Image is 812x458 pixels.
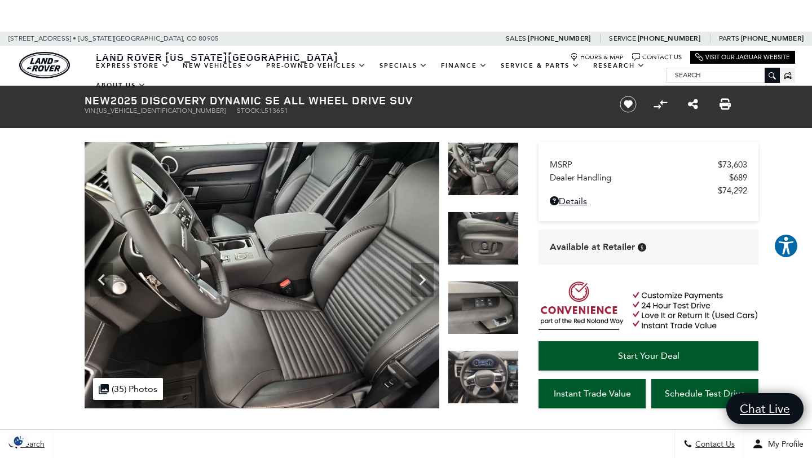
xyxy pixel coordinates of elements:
[695,53,790,61] a: Visit Our Jaguar Website
[652,96,669,113] button: Compare Vehicle
[8,34,219,42] a: [STREET_ADDRESS] • [US_STATE][GEOGRAPHIC_DATA], CO 80905
[434,56,494,76] a: Finance
[237,107,261,114] span: Stock:
[720,98,731,111] a: Print this New 2025 Discovery Dynamic SE All Wheel Drive SUV
[176,56,259,76] a: New Vehicles
[726,393,804,424] a: Chat Live
[19,52,70,78] a: land-rover
[729,173,747,183] span: $689
[550,196,747,206] a: Details
[554,388,631,399] span: Instant Trade Value
[187,32,197,46] span: CO
[616,95,641,113] button: Save vehicle
[539,341,758,371] a: Start Your Deal
[774,234,798,258] button: Explore your accessibility options
[85,93,111,108] strong: New
[85,94,601,107] h1: 2025 Discovery Dynamic SE All Wheel Drive SUV
[570,53,624,61] a: Hours & Map
[632,53,682,61] a: Contact Us
[539,379,646,408] a: Instant Trade Value
[550,241,635,253] span: Available at Retailer
[741,34,804,43] a: [PHONE_NUMBER]
[718,160,747,170] span: $73,603
[618,350,679,361] span: Start Your Deal
[89,56,666,95] nav: Main Navigation
[638,34,700,43] a: [PHONE_NUMBER]
[85,107,97,114] span: VIN:
[586,56,652,76] a: Research
[6,435,32,447] section: Click to Open Cookie Consent Modal
[448,350,519,404] img: New 2025 Eiger Grey LAND ROVER Dynamic SE image 19
[97,107,226,114] span: [US_VEHICLE_IDENTIFICATION_NUMBER]
[550,173,729,183] span: Dealer Handling
[89,56,176,76] a: EXPRESS STORE
[78,32,185,46] span: [US_STATE][GEOGRAPHIC_DATA],
[494,56,586,76] a: Service & Parts
[89,76,153,95] a: About Us
[89,50,345,64] a: Land Rover [US_STATE][GEOGRAPHIC_DATA]
[93,378,163,400] div: (35) Photos
[719,34,739,42] span: Parts
[6,435,32,447] img: Opt-Out Icon
[19,52,70,78] img: Land Rover
[448,212,519,265] img: New 2025 Eiger Grey LAND ROVER Dynamic SE image 17
[96,50,338,64] span: Land Rover [US_STATE][GEOGRAPHIC_DATA]
[85,142,439,408] img: New 2025 Eiger Grey LAND ROVER Dynamic SE image 16
[198,32,219,46] span: 80905
[774,234,798,261] aside: Accessibility Help Desk
[411,263,434,297] div: Next
[550,160,747,170] a: MSRP $73,603
[744,430,812,458] button: Open user profile menu
[734,401,796,416] span: Chat Live
[550,160,718,170] span: MSRP
[550,186,747,196] a: $74,292
[550,173,747,183] a: Dealer Handling $689
[667,68,779,82] input: Search
[448,281,519,334] img: New 2025 Eiger Grey LAND ROVER Dynamic SE image 18
[651,379,758,408] a: Schedule Test Drive
[688,98,698,111] a: Share this New 2025 Discovery Dynamic SE All Wheel Drive SUV
[261,107,288,114] span: L513651
[373,56,434,76] a: Specials
[638,243,646,252] div: Vehicle is in stock and ready for immediate delivery. Due to demand, availability is subject to c...
[718,186,747,196] span: $74,292
[259,56,373,76] a: Pre-Owned Vehicles
[8,32,77,46] span: [STREET_ADDRESS] •
[448,142,519,196] img: New 2025 Eiger Grey LAND ROVER Dynamic SE image 16
[764,439,804,449] span: My Profile
[692,439,735,449] span: Contact Us
[665,388,745,399] span: Schedule Test Drive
